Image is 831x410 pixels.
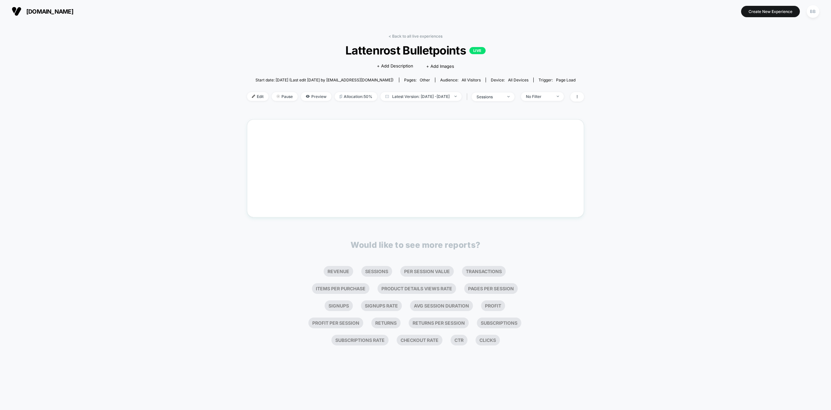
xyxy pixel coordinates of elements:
[385,95,389,98] img: calendar
[12,6,21,16] img: Visually logo
[426,64,454,69] span: + Add Images
[380,92,462,101] span: Latest Version: [DATE] - [DATE]
[324,266,353,277] li: Revenue
[481,300,505,311] li: Profit
[10,6,75,17] button: [DOMAIN_NAME]
[335,92,377,101] span: Allocation: 50%
[464,283,518,294] li: Pages Per Session
[440,78,481,82] div: Audience:
[462,78,481,82] span: All Visitors
[351,240,480,250] p: Would like to see more reports?
[508,78,528,82] span: all devices
[526,94,552,99] div: No Filter
[486,78,533,82] span: Device:
[469,47,486,54] p: LIVE
[556,78,576,82] span: Page Load
[361,300,402,311] li: Signups Rate
[308,318,363,328] li: Profit Per Session
[507,96,510,97] img: end
[807,5,819,18] div: BB
[454,96,457,97] img: end
[476,335,500,345] li: Clicks
[331,335,389,345] li: Subscriptions Rate
[404,78,430,82] div: Pages:
[451,335,467,345] li: Ctr
[26,8,73,15] span: [DOMAIN_NAME]
[465,92,472,102] span: |
[741,6,800,17] button: Create New Experience
[409,318,469,328] li: Returns Per Session
[389,34,442,39] a: < Back to all live experiences
[255,78,393,82] span: Start date: [DATE] (Last edit [DATE] by [EMAIL_ADDRESS][DOMAIN_NAME])
[277,95,280,98] img: end
[252,95,255,98] img: edit
[325,300,353,311] li: Signups
[410,300,473,311] li: Avg Session Duration
[420,78,430,82] span: other
[397,335,442,345] li: Checkout Rate
[557,96,559,97] img: end
[462,266,506,277] li: Transactions
[340,95,342,98] img: rebalance
[301,92,331,101] span: Preview
[539,78,576,82] div: Trigger:
[264,43,567,57] span: Lattenrost Bulletpoints
[247,92,268,101] span: Edit
[272,92,298,101] span: Pause
[477,94,502,99] div: sessions
[400,266,454,277] li: Per Session Value
[477,318,521,328] li: Subscriptions
[312,283,369,294] li: Items Per Purchase
[361,266,392,277] li: Sessions
[805,5,821,18] button: BB
[377,63,413,69] span: + Add Description
[371,318,401,328] li: Returns
[378,283,456,294] li: Product Details Views Rate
